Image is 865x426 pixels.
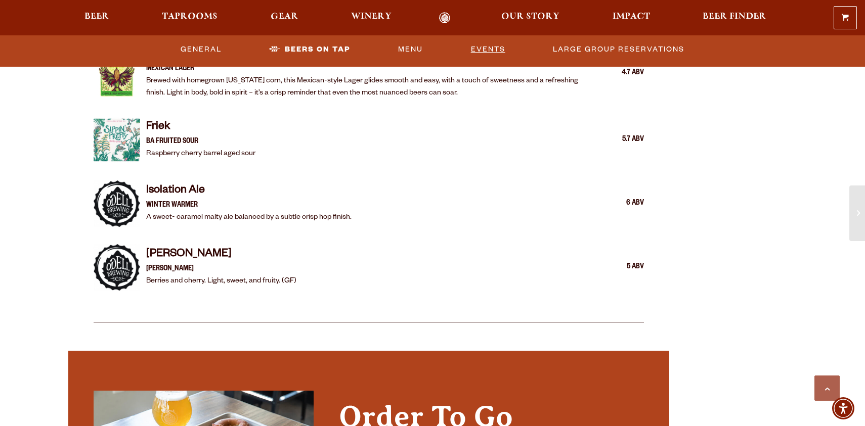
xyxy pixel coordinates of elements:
a: Gear [264,12,305,24]
p: BA Fruited Sour [146,136,255,148]
p: [PERSON_NAME] [146,263,296,275]
p: Raspberry cherry barrel aged sour [146,148,255,160]
a: Our Story [495,12,566,24]
h4: Isolation Ale [146,183,352,200]
span: Winery [351,13,392,21]
img: Item Thumbnail [94,244,140,291]
p: Mexican Lager [146,63,587,75]
a: General [177,38,226,61]
a: Taprooms [155,12,224,24]
span: Taprooms [162,13,218,21]
a: Beers On Tap [265,38,354,61]
a: Impact [606,12,657,24]
span: Gear [271,13,298,21]
h4: Friek [146,120,255,136]
p: A sweet- caramel malty ale balanced by a subtle crisp hop finish. [146,212,352,224]
a: Beer Finder [696,12,773,24]
div: Accessibility Menu [832,397,854,419]
a: Scroll to top [814,375,840,401]
h4: [PERSON_NAME] [146,247,296,263]
span: Beer [84,13,109,21]
div: 5 ABV [593,261,644,274]
img: Item Thumbnail [94,180,140,227]
a: Events [467,38,509,61]
span: Beer Finder [703,13,766,21]
img: Item Thumbnail [94,50,140,97]
a: Odell Home [425,12,463,24]
span: Impact [613,13,650,21]
a: Large Group Reservations [549,38,688,61]
img: Item Thumbnail [94,117,140,163]
div: 5.7 ABV [593,133,644,147]
span: Our Story [501,13,559,21]
a: Winery [344,12,398,24]
p: Brewed with homegrown [US_STATE] corn, this Mexican-style Lager glides smooth and easy, with a to... [146,75,587,100]
p: Winter Warmer [146,200,352,212]
div: 6 ABV [593,197,644,210]
p: Berries and cherry. Light, sweet, and fruity. (GF) [146,275,296,288]
div: 4.7 ABV [593,67,644,80]
a: Menu [394,38,427,61]
a: Beer [78,12,116,24]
